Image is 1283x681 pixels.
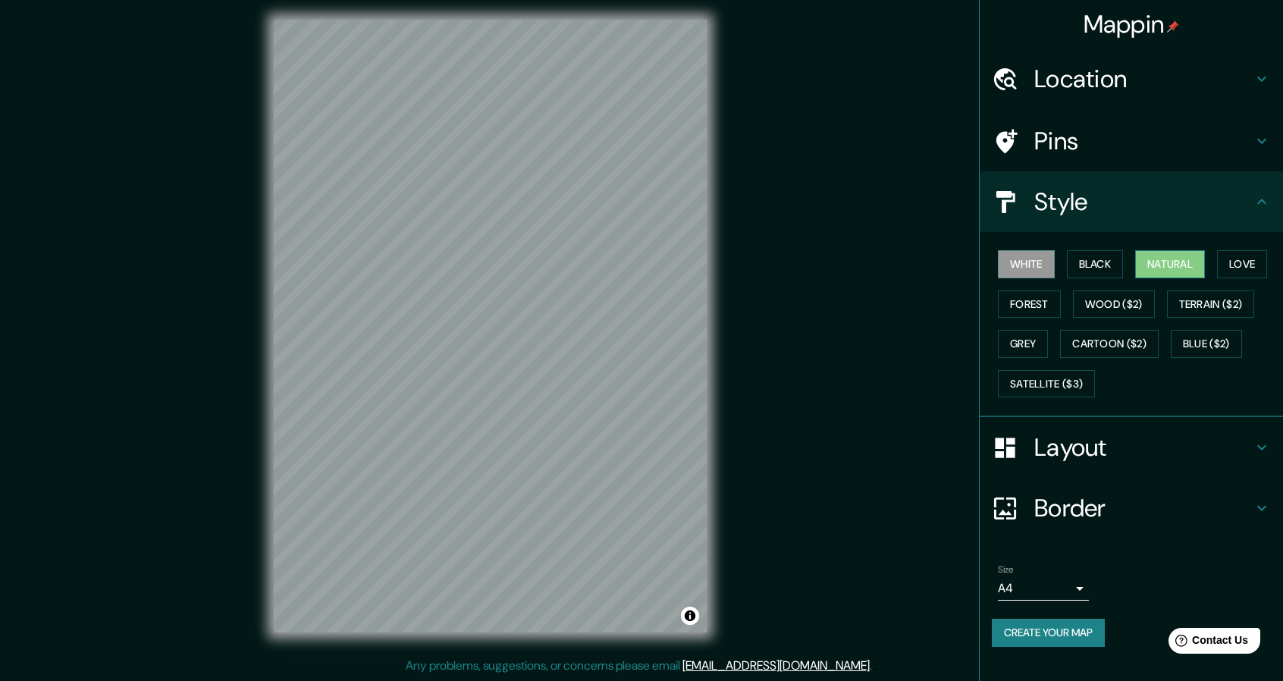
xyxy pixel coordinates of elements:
label: Size [998,563,1014,576]
canvas: Map [274,20,707,632]
div: Border [980,478,1283,538]
div: . [874,657,877,675]
p: Any problems, suggestions, or concerns please email . [406,657,872,675]
button: Create your map [992,619,1105,647]
button: Terrain ($2) [1167,290,1255,319]
button: Wood ($2) [1073,290,1155,319]
div: Style [980,171,1283,232]
div: A4 [998,576,1089,601]
button: Toggle attribution [681,607,699,625]
h4: Style [1034,187,1253,217]
div: Pins [980,111,1283,171]
button: Blue ($2) [1171,330,1242,358]
div: Layout [980,417,1283,478]
button: Cartoon ($2) [1060,330,1159,358]
h4: Location [1034,64,1253,94]
h4: Layout [1034,432,1253,463]
button: Love [1217,250,1267,278]
img: pin-icon.png [1167,20,1179,33]
button: Grey [998,330,1048,358]
h4: Mappin [1084,9,1180,39]
button: Forest [998,290,1061,319]
a: [EMAIL_ADDRESS][DOMAIN_NAME] [682,657,870,673]
div: Location [980,49,1283,109]
iframe: Help widget launcher [1148,622,1266,664]
h4: Pins [1034,126,1253,156]
button: White [998,250,1055,278]
button: Satellite ($3) [998,370,1095,398]
div: . [872,657,874,675]
button: Black [1067,250,1124,278]
h4: Border [1034,493,1253,523]
button: Natural [1135,250,1205,278]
